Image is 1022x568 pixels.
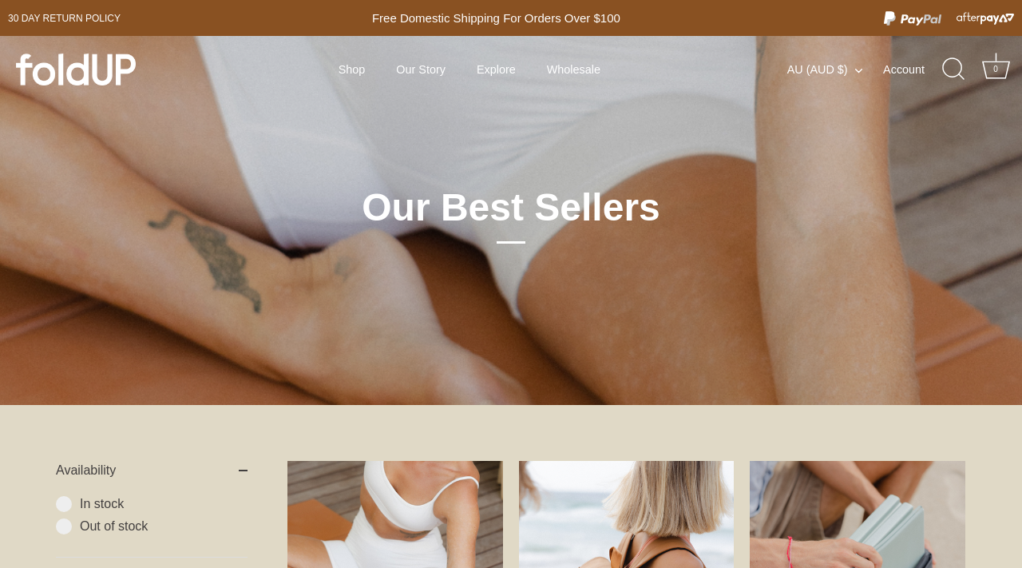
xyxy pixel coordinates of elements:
[978,52,1013,87] a: Cart
[988,62,1004,77] div: 0
[533,54,614,85] a: Wholesale
[937,52,972,87] a: Search
[80,518,248,534] span: Out of stock
[80,496,248,512] span: In stock
[787,62,880,77] button: AU (AUD $)
[16,54,136,85] img: foldUP
[56,445,248,496] summary: Availability
[16,54,168,85] a: foldUP
[883,60,941,79] a: Account
[228,184,794,244] h1: Our Best Sellers
[299,54,640,85] div: Primary navigation
[382,54,459,85] a: Our Story
[325,54,379,85] a: Shop
[463,54,529,85] a: Explore
[8,9,121,28] a: 30 day Return policy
